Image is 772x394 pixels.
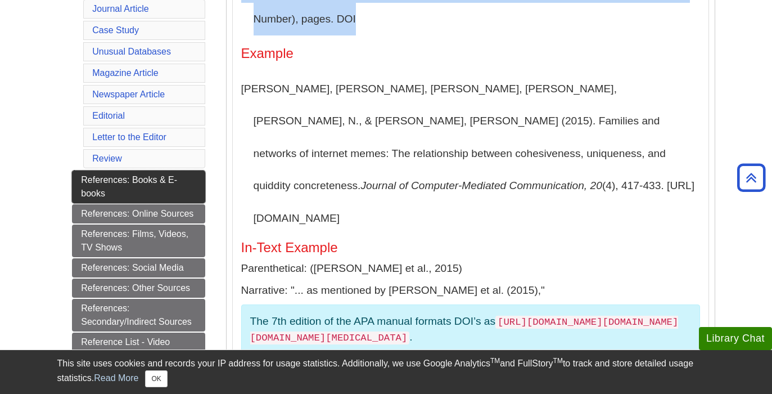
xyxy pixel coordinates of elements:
[92,154,121,163] a: Review
[490,357,500,365] sup: TM
[92,132,166,142] a: Letter to the Editor
[250,314,691,346] p: The 7th edition of the APA manual formats DOI’s as .
[241,46,700,61] h4: Example
[699,327,772,350] button: Library Chat
[72,279,205,298] a: References: Other Sources
[92,47,171,56] a: Unusual Databases
[92,68,158,78] a: Magazine Article
[92,89,165,99] a: Newspaper Article
[72,299,205,332] a: References: Secondary/Indirect Sources
[360,180,602,191] i: Journal of Computer-Mediated Communication, 20
[57,357,715,387] div: This site uses cookies and records your IP address for usage statistics. Additionally, we use Goo...
[241,73,700,235] p: [PERSON_NAME], [PERSON_NAME], [PERSON_NAME], [PERSON_NAME], [PERSON_NAME], N., & [PERSON_NAME], [...
[733,170,769,185] a: Back to Top
[94,373,138,383] a: Read More
[72,333,205,365] a: Reference List - Video Tutorials
[72,225,205,257] a: References: Films, Videos, TV Shows
[92,111,125,120] a: Editorial
[241,261,700,277] p: Parenthetical: ([PERSON_NAME] et al., 2015)
[553,357,563,365] sup: TM
[241,240,700,255] h5: In-Text Example
[92,4,149,14] a: Journal Article
[92,25,139,35] a: Case Study
[72,258,205,277] a: References: Social Media
[72,171,205,203] a: References: Books & E-books
[145,370,167,387] button: Close
[72,204,205,223] a: References: Online Sources
[241,283,700,299] p: Narrative: "... as mentioned by [PERSON_NAME] et al. (2015),"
